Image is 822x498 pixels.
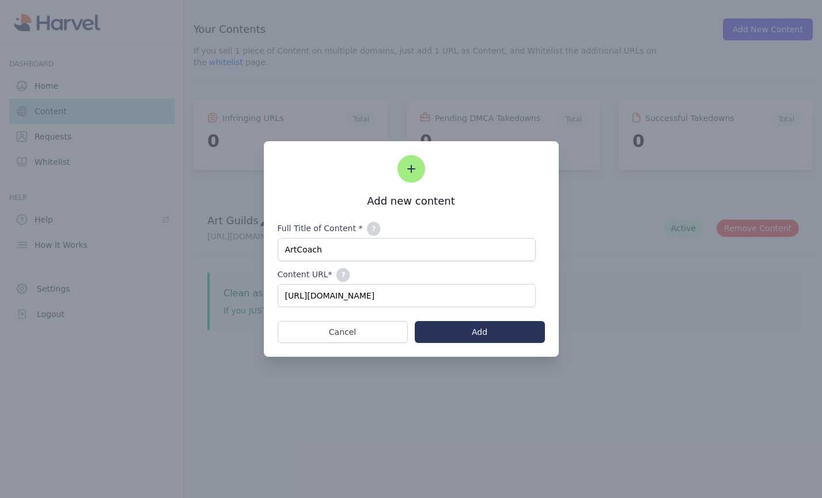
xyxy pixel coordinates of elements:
input: https://yourcontenturl.com/ [278,284,536,307]
label: Content URL* [278,268,536,282]
button: Full Title of Content * [367,222,380,236]
button: Cancel [278,321,408,343]
h3: Add new content [278,194,545,208]
input: Copy & paste your content name [278,238,536,261]
label: Full Title of Content * [278,222,536,236]
button: Add [415,321,545,343]
button: Content URL* [336,268,350,282]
